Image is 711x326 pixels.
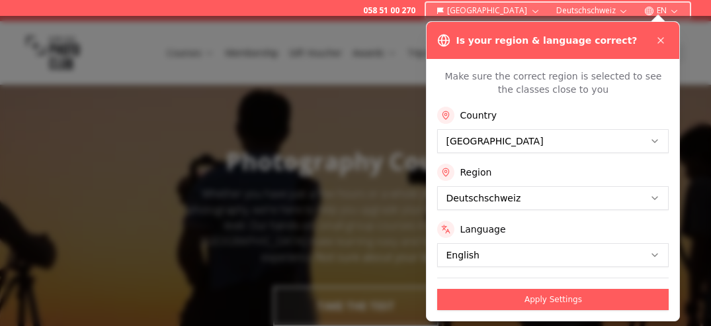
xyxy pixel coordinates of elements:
[551,3,634,19] button: Deutschschweiz
[437,70,669,96] p: Make sure the correct region is selected to see the classes close to you
[460,223,505,236] label: Language
[639,3,685,19] button: EN
[431,3,546,19] button: [GEOGRAPHIC_DATA]
[460,166,491,179] label: Region
[437,289,669,310] button: Apply Settings
[460,109,497,122] label: Country
[456,34,637,47] h3: Is your region & language correct?
[363,5,415,16] a: 058 51 00 270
